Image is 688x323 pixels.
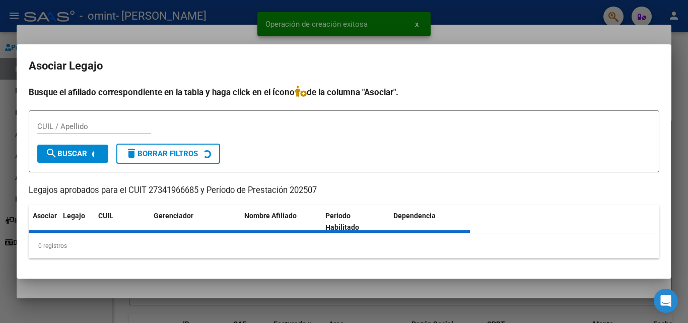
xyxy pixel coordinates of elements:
span: CUIL [98,212,113,220]
mat-icon: delete [125,147,137,159]
h2: Asociar Legajo [29,56,659,76]
mat-icon: search [45,147,57,159]
div: 0 registros [29,233,659,259]
span: Legajo [63,212,85,220]
span: Dependencia [393,212,436,220]
datatable-header-cell: Periodo Habilitado [321,205,389,238]
span: Asociar [33,212,57,220]
datatable-header-cell: Gerenciador [150,205,240,238]
span: Gerenciador [154,212,193,220]
datatable-header-cell: Asociar [29,205,59,238]
h4: Busque el afiliado correspondiente en la tabla y haga click en el ícono de la columna "Asociar". [29,86,659,99]
span: Borrar Filtros [125,149,198,158]
span: Nombre Afiliado [244,212,297,220]
datatable-header-cell: Legajo [59,205,94,238]
button: Buscar [37,145,108,163]
datatable-header-cell: Nombre Afiliado [240,205,321,238]
datatable-header-cell: Dependencia [389,205,470,238]
span: Buscar [45,149,87,158]
datatable-header-cell: CUIL [94,205,150,238]
div: Open Intercom Messenger [654,289,678,313]
span: Periodo Habilitado [325,212,359,231]
button: Borrar Filtros [116,144,220,164]
p: Legajos aprobados para el CUIT 27341966685 y Período de Prestación 202507 [29,184,659,197]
